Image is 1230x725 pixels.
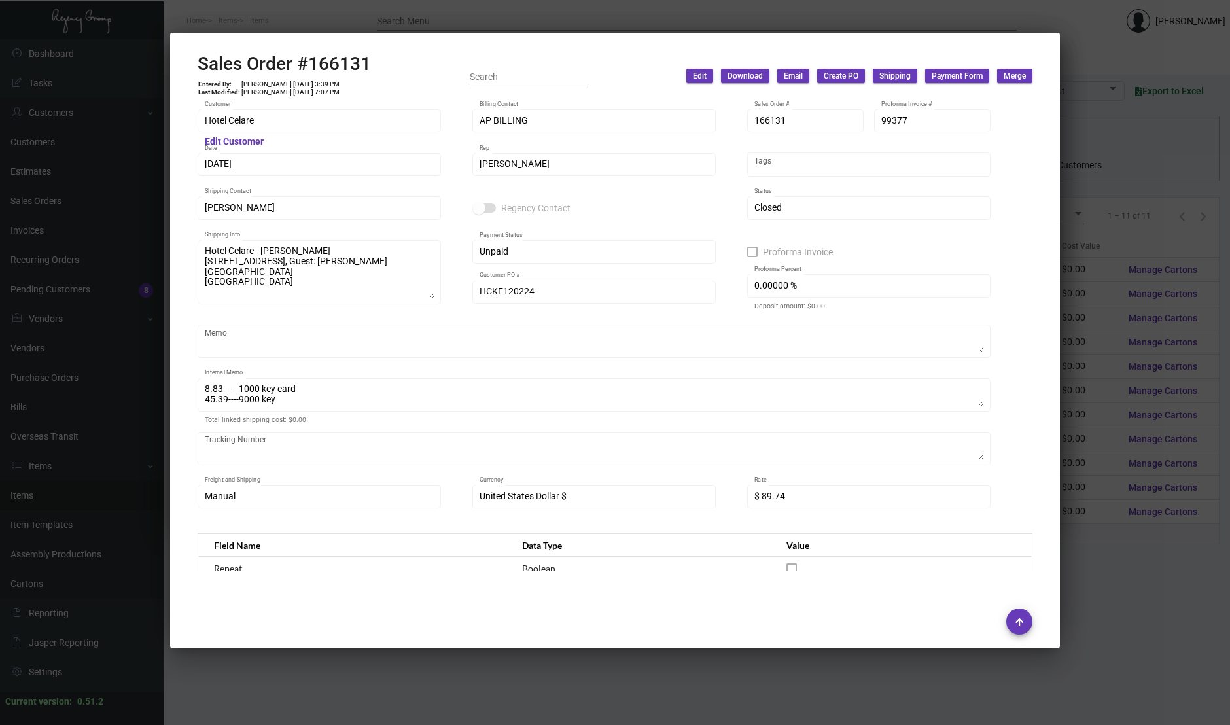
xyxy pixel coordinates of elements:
h2: Sales Order #166131 [198,53,371,75]
span: Closed [754,202,782,213]
mat-hint: Deposit amount: $0.00 [754,302,825,310]
div: 0.51.2 [77,695,103,709]
button: Create PO [817,69,865,83]
div: Current version: [5,695,72,709]
span: Boolean [522,563,555,574]
span: Unpaid [480,246,508,256]
mat-hint: Total linked shipping cost: $0.00 [205,416,306,424]
th: Data Type [509,534,773,557]
span: Repeat [214,563,242,574]
span: Proforma Invoice [763,244,833,260]
button: Merge [997,69,1032,83]
button: Payment Form [925,69,989,83]
span: Shipping [879,71,911,82]
td: Entered By: [198,80,241,88]
span: Payment Form [932,71,983,82]
span: Download [728,71,763,82]
span: Edit [693,71,707,82]
span: Merge [1004,71,1026,82]
button: Email [777,69,809,83]
th: Value [773,534,1032,557]
span: Regency Contact [501,200,571,216]
span: Email [784,71,803,82]
button: Edit [686,69,713,83]
mat-hint: Edit Customer [205,137,264,147]
span: Manual [205,491,236,501]
td: [PERSON_NAME] [DATE] 7:07 PM [241,88,340,96]
button: Shipping [873,69,917,83]
th: Field Name [198,534,510,557]
td: [PERSON_NAME] [DATE] 3:39 PM [241,80,340,88]
button: Download [721,69,769,83]
td: Last Modified: [198,88,241,96]
span: Create PO [824,71,858,82]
